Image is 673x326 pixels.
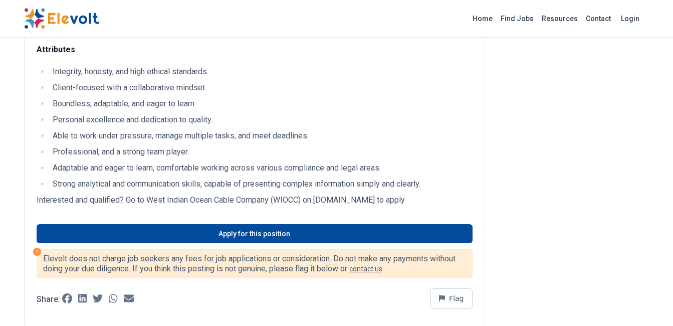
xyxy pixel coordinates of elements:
img: Elevolt [24,8,99,29]
button: Flag [430,288,473,308]
p: Share: [37,295,60,303]
iframe: Chat Widget [623,278,673,326]
a: Find Jobs [497,11,538,27]
a: contact us [349,265,382,273]
p: Interested and qualified? Go to West Indian Ocean Cable Company (WIOCC) on [DOMAIN_NAME] to apply [37,194,473,206]
li: Strong analytical and communication skills, capable of presenting complex information simply and ... [50,178,473,190]
li: Able to work under pressure, manage multiple tasks, and meet deadlines. [50,130,473,142]
li: Boundless, adaptable, and eager to learn. [50,98,473,110]
a: Contact [582,11,615,27]
li: Professional, and a strong team player. [50,146,473,158]
p: Elevolt does not charge job seekers any fees for job applications or consideration. Do not make a... [43,254,466,274]
li: Personal excellence and dedication to quality. [50,114,473,126]
strong: Attributes [37,45,75,54]
a: Resources [538,11,582,27]
a: Home [469,11,497,27]
a: Apply for this position [37,224,473,243]
li: Client-focused with a collaborative mindset [50,82,473,94]
li: Integrity, honesty, and high ethical standards. [50,66,473,78]
a: Login [615,9,645,29]
li: Adaptable and eager to learn, comfortable working across various compliance and legal areas. [50,162,473,174]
